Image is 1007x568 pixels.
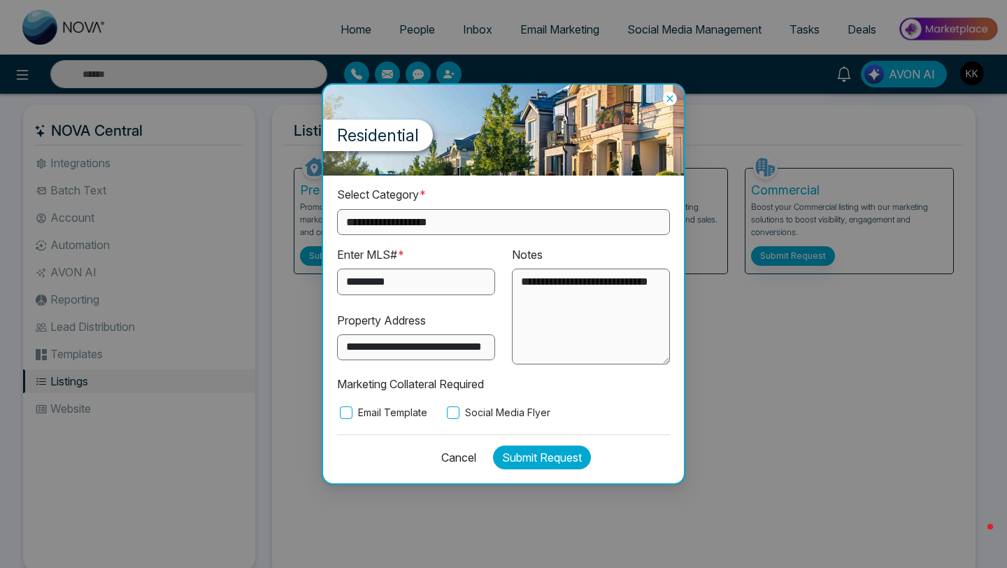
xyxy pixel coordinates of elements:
[444,405,550,420] label: Social Media Flyer
[337,312,426,329] label: Property Address
[433,446,476,469] button: Cancel
[447,406,459,419] input: Social Media Flyer
[337,246,405,264] label: Enter MLS#
[337,405,427,420] label: Email Template
[323,120,433,151] label: Residential
[337,186,427,204] label: Select Category
[512,246,543,264] label: Notes
[493,446,591,469] button: Submit Request
[959,520,993,554] iframe: Intercom live chat
[340,406,352,419] input: Email Template
[337,376,670,393] p: Marketing Collateral Required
